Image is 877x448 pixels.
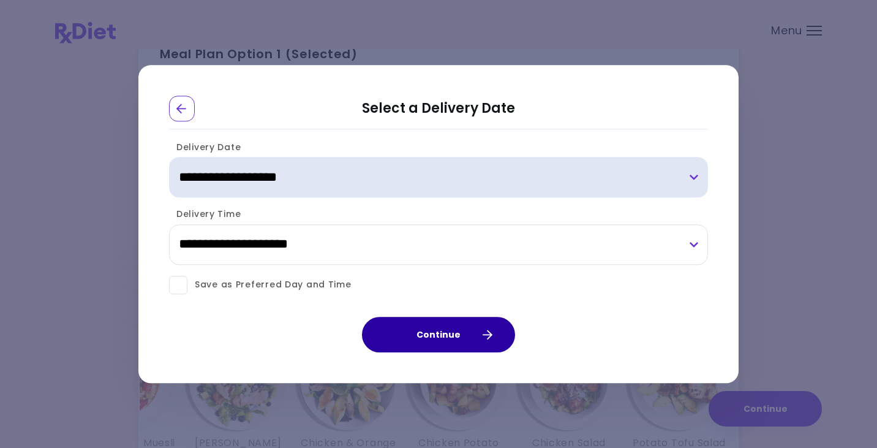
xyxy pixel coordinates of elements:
[169,96,195,121] div: Go Back
[169,208,241,221] label: Delivery Time
[169,96,708,129] h2: Select a Delivery Date
[169,141,241,153] label: Delivery Date
[187,278,352,293] span: Save as Preferred Day and Time
[362,317,515,352] button: Continue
